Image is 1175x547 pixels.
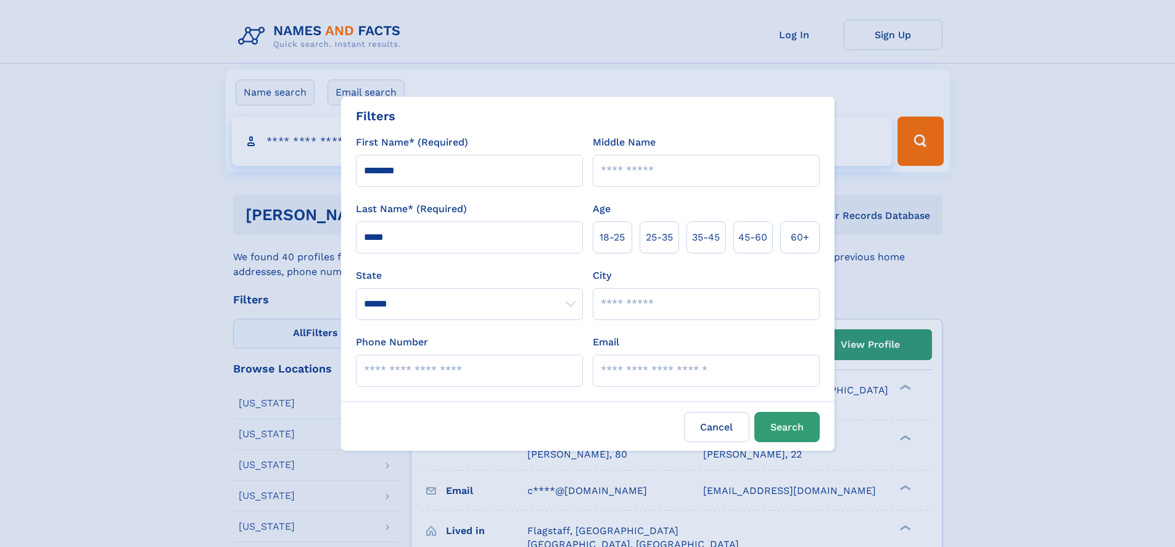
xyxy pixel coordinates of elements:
[593,335,619,350] label: Email
[684,412,749,442] label: Cancel
[356,202,467,216] label: Last Name* (Required)
[356,135,468,150] label: First Name* (Required)
[593,135,656,150] label: Middle Name
[356,335,428,350] label: Phone Number
[754,412,820,442] button: Search
[692,230,720,245] span: 35‑45
[356,268,583,283] label: State
[356,107,395,125] div: Filters
[646,230,673,245] span: 25‑35
[791,230,809,245] span: 60+
[738,230,767,245] span: 45‑60
[593,202,611,216] label: Age
[600,230,625,245] span: 18‑25
[593,268,611,283] label: City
